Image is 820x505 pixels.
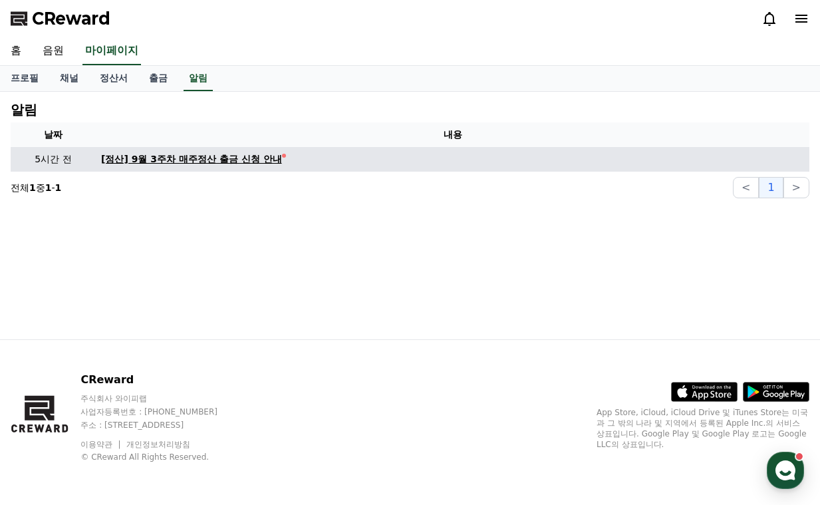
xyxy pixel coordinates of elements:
a: 이용약관 [80,440,122,449]
p: App Store, iCloud, iCloud Drive 및 iTunes Store는 미국과 그 밖의 나라 및 지역에서 등록된 Apple Inc.의 서비스 상표입니다. Goo... [597,407,809,450]
a: 채널 [49,66,89,91]
strong: 1 [45,182,52,193]
p: 5시간 전 [16,152,90,166]
a: 개인정보처리방침 [126,440,190,449]
strong: 1 [29,182,36,193]
p: 주식회사 와이피랩 [80,393,243,404]
a: CReward [11,8,110,29]
th: 날짜 [11,122,96,147]
button: < [733,177,759,198]
a: 대화 [88,395,172,428]
span: 홈 [42,415,50,425]
a: 출금 [138,66,178,91]
div: [정산] 9월 3주차 매주정산 출금 신청 안내 [101,152,282,166]
button: > [783,177,809,198]
a: 알림 [184,66,213,91]
span: CReward [32,8,110,29]
button: 1 [759,177,783,198]
p: 전체 중 - [11,181,61,194]
p: 주소 : [STREET_ADDRESS] [80,420,243,430]
h4: 알림 [11,102,37,117]
strong: 1 [55,182,62,193]
a: [정산] 9월 3주차 매주정산 출금 신청 안내 [101,152,804,166]
span: 대화 [122,415,138,426]
a: 홈 [4,395,88,428]
p: 사업자등록번호 : [PHONE_NUMBER] [80,407,243,417]
th: 내용 [96,122,809,147]
p: CReward [80,372,243,388]
a: 마이페이지 [82,37,141,65]
a: 음원 [32,37,74,65]
span: 설정 [205,415,221,425]
a: 설정 [172,395,255,428]
p: © CReward All Rights Reserved. [80,452,243,462]
a: 정산서 [89,66,138,91]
